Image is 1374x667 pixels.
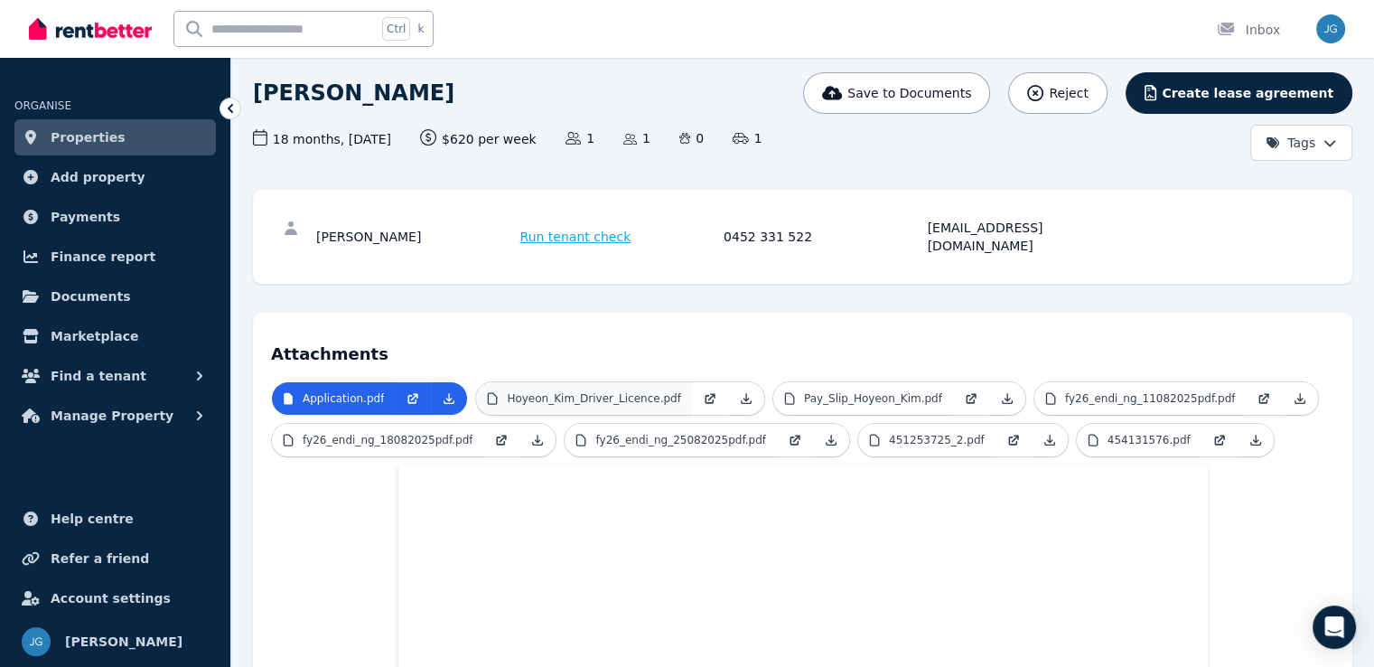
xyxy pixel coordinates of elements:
[272,382,395,415] a: Application.pdf
[519,424,556,456] a: Download Attachment
[507,391,680,406] p: Hoyeon_Kim_Driver_Licence.pdf
[1008,72,1107,114] button: Reject
[272,424,483,456] a: fy26_endi_ng_18082025pdf.pdf
[520,228,631,246] span: Run tenant check
[995,424,1032,456] a: Open in new Tab
[773,382,953,415] a: Pay_Slip_Hoyeon_Kim.pdf
[1034,382,1246,415] a: fy26_endi_ng_11082025pdf.pdf
[14,358,216,394] button: Find a tenant
[14,318,216,354] a: Marketplace
[728,382,764,415] a: Download Attachment
[253,129,391,148] span: 18 months , [DATE]
[431,382,467,415] a: Download Attachment
[14,159,216,195] a: Add property
[65,631,182,653] span: [PERSON_NAME]
[51,325,138,347] span: Marketplace
[303,433,472,447] p: fy26_endi_ng_18082025pdf.pdf
[14,278,216,315] a: Documents
[253,79,454,108] h1: [PERSON_NAME]
[51,365,146,387] span: Find a tenant
[395,382,431,415] a: Open in new Tab
[1065,391,1235,406] p: fy26_endi_ng_11082025pdf.pdf
[316,219,515,255] div: [PERSON_NAME]
[858,424,995,456] a: 451253725_2.pdf
[777,424,813,456] a: Open in new Tab
[928,219,1126,255] div: [EMAIL_ADDRESS][DOMAIN_NAME]
[51,127,126,148] span: Properties
[1238,424,1274,456] a: Download Attachment
[803,72,991,114] button: Save to Documents
[1077,424,1201,456] a: 454131576.pdf
[14,398,216,434] button: Manage Property
[51,246,155,268] span: Finance report
[847,84,971,102] span: Save to Documents
[303,391,384,406] p: Application.pdf
[14,239,216,275] a: Finance report
[1316,14,1345,43] img: Julian Garness
[29,15,152,42] img: RentBetter
[51,405,173,427] span: Manage Property
[953,382,989,415] a: Open in new Tab
[14,540,216,577] a: Refer a friend
[420,129,537,148] span: $620 per week
[51,587,171,609] span: Account settings
[1162,84,1333,102] span: Create lease agreement
[51,166,145,188] span: Add property
[22,627,51,656] img: Julian Garness
[1246,382,1282,415] a: Open in new Tab
[51,206,120,228] span: Payments
[1108,433,1191,447] p: 454131576.pdf
[679,129,704,147] span: 0
[51,286,131,307] span: Documents
[623,129,650,147] span: 1
[1217,21,1280,39] div: Inbox
[14,580,216,616] a: Account settings
[1032,424,1068,456] a: Download Attachment
[889,433,985,447] p: 451253725_2.pdf
[692,382,728,415] a: Open in new Tab
[476,382,691,415] a: Hoyeon_Kim_Driver_Licence.pdf
[1313,606,1356,649] div: Open Intercom Messenger
[1201,424,1238,456] a: Open in new Tab
[417,22,424,36] span: k
[989,382,1025,415] a: Download Attachment
[1049,84,1088,102] span: Reject
[382,17,410,41] span: Ctrl
[14,199,216,235] a: Payments
[804,391,942,406] p: Pay_Slip_Hoyeon_Kim.pdf
[1282,382,1318,415] a: Download Attachment
[724,219,922,255] div: 0452 331 522
[14,501,216,537] a: Help centre
[51,508,134,530] span: Help centre
[483,424,519,456] a: Open in new Tab
[1250,125,1352,161] button: Tags
[595,433,765,447] p: fy26_endi_ng_25082025pdf.pdf
[51,548,149,569] span: Refer a friend
[14,119,216,155] a: Properties
[813,424,849,456] a: Download Attachment
[733,129,762,147] span: 1
[565,129,594,147] span: 1
[271,331,1334,367] h4: Attachments
[1126,72,1352,114] button: Create lease agreement
[1266,134,1315,152] span: Tags
[565,424,776,456] a: fy26_endi_ng_25082025pdf.pdf
[14,99,71,112] span: ORGANISE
